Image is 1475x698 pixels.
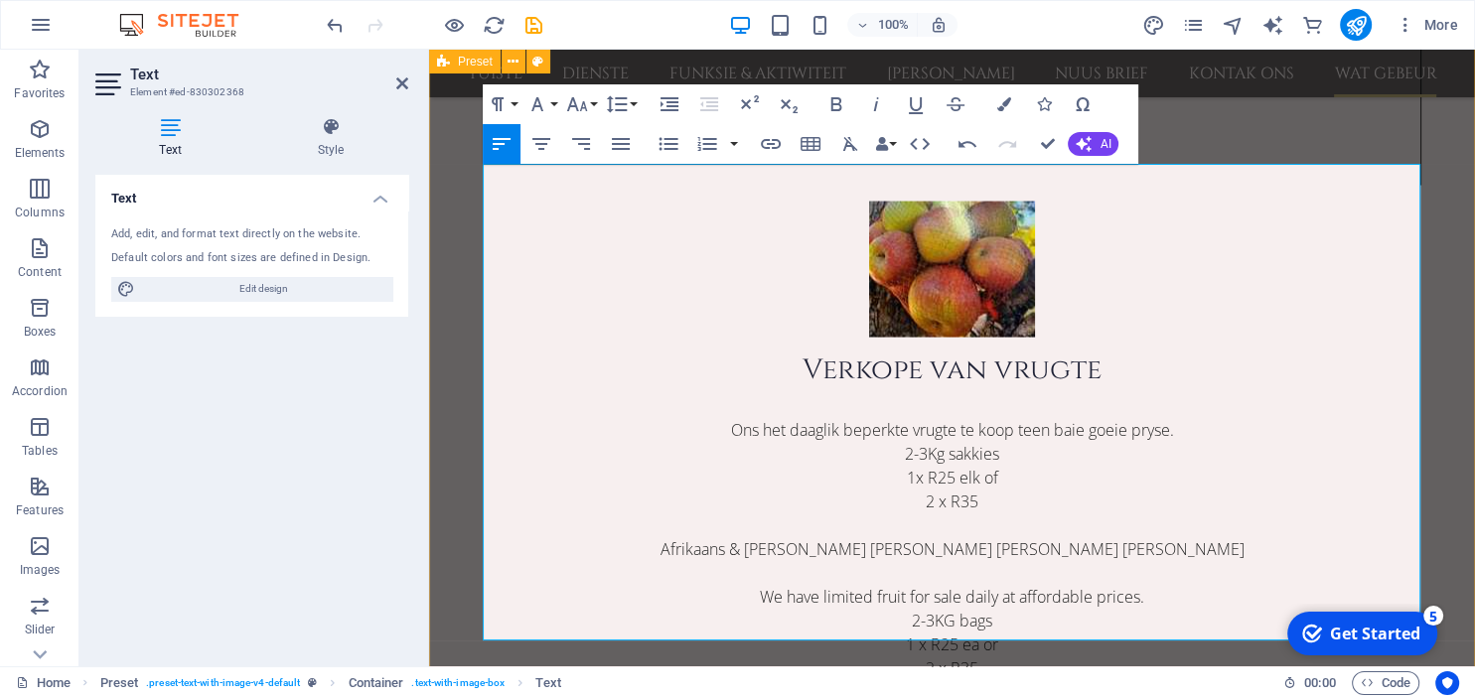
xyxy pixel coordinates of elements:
span: Click to select. Double-click to edit [535,671,560,695]
p: Accordion [12,383,68,399]
button: Edit design [111,277,392,301]
i: AI Writer [1260,14,1283,37]
i: Publish [1344,14,1367,37]
div: Get Started 5 items remaining, 0% complete [11,8,161,52]
span: Edit design [141,277,386,301]
div: 5 [147,2,167,22]
span: . preset-text-with-image-v4-default [146,671,300,695]
i: Design (Ctrl+Alt+Y) [1141,14,1164,37]
button: design [1141,13,1165,37]
button: Code [1352,671,1419,695]
button: Line Height [602,84,640,124]
button: save [521,13,545,37]
i: This element is a customizable preset [308,677,317,688]
button: Ordered List [688,124,726,164]
p: Favorites [14,85,65,101]
h2: Text [130,66,408,83]
button: Increase Indent [651,84,688,124]
span: 00 00 [1304,671,1335,695]
button: Bold (Ctrl+B) [817,84,855,124]
p: Elements [15,145,66,161]
button: undo [323,13,347,37]
button: Align Left [483,124,520,164]
h4: Text [95,175,408,210]
p: Columns [15,205,65,220]
button: Redo (Ctrl+Shift+Z) [988,124,1026,164]
button: Undo (Ctrl+Z) [949,124,986,164]
button: Paragraph Format [483,84,520,124]
div: Get Started [54,19,144,41]
span: : [1318,675,1321,690]
button: publish [1340,9,1372,41]
nav: breadcrumb [100,671,561,695]
div: Add, edit, and format text directly on the website. [111,226,392,243]
button: Colors [984,84,1022,124]
button: reload [482,13,506,37]
img: Editor Logo [114,13,263,37]
span: More [1396,15,1458,35]
p: Features [16,502,64,518]
button: Subscript [770,84,808,124]
h6: 100% [877,13,909,37]
button: Ordered List [726,124,742,164]
p: Tables [22,443,58,459]
button: navigator [1221,13,1245,37]
i: Save (Ctrl+S) [522,14,545,37]
span: . text-with-image-box [411,671,505,695]
button: Confirm (Ctrl+⏎) [1028,124,1066,164]
button: Underline (Ctrl+U) [897,84,935,124]
button: Italic (Ctrl+I) [857,84,895,124]
button: Clear Formatting [831,124,869,164]
button: AI [1068,132,1118,156]
span: Click to select. Double-click to edit [100,671,139,695]
i: Pages (Ctrl+Alt+S) [1181,14,1204,37]
button: Insert Link [752,124,790,164]
button: Click here to leave preview mode and continue editing [442,13,466,37]
a: Click to cancel selection. Double-click to open Pages [16,671,71,695]
i: Undo: Change text (Ctrl+Z) [324,14,347,37]
p: Images [20,562,61,578]
button: Superscript [730,84,768,124]
button: Insert Table [792,124,829,164]
p: Content [18,264,62,280]
button: More [1388,9,1466,41]
span: Code [1361,671,1410,695]
h4: Style [253,117,408,159]
button: Data Bindings [871,124,899,164]
i: Reload page [483,14,506,37]
button: Usercentrics [1435,671,1459,695]
div: Default colors and font sizes are defined in Design. [111,250,392,267]
button: Unordered List [650,124,687,164]
button: text_generator [1260,13,1284,37]
span: Preset [458,56,493,68]
button: 100% [847,13,918,37]
p: Boxes [24,324,57,340]
span: Click to select. Double-click to edit [349,671,404,695]
button: Align Center [522,124,560,164]
button: Decrease Indent [690,84,728,124]
button: Align Justify [602,124,640,164]
h3: Element #ed-830302368 [130,83,369,101]
button: Strikethrough [937,84,974,124]
button: pages [1181,13,1205,37]
button: Special Characters [1064,84,1102,124]
i: Commerce [1300,14,1323,37]
i: Navigator [1221,14,1244,37]
button: commerce [1300,13,1324,37]
h4: Text [95,117,253,159]
button: Font Size [562,84,600,124]
button: HTML [901,124,939,164]
button: Align Right [562,124,600,164]
i: On resize automatically adjust zoom level to fit chosen device. [929,16,947,34]
button: Icons [1024,84,1062,124]
p: Slider [25,622,56,637]
button: Font Family [522,84,560,124]
span: AI [1100,138,1110,150]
